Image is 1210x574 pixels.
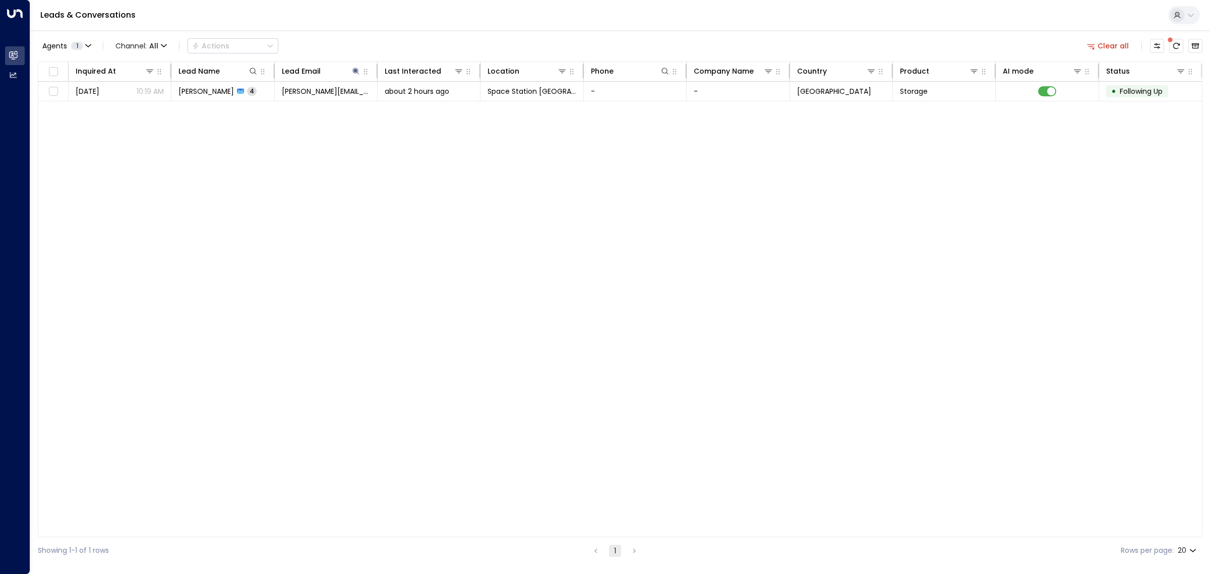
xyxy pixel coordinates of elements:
[1178,543,1198,558] div: 20
[111,39,171,53] span: Channel:
[247,87,257,95] span: 4
[591,65,614,77] div: Phone
[591,65,670,77] div: Phone
[694,65,773,77] div: Company Name
[111,39,171,53] button: Channel:All
[47,85,59,98] span: Toggle select row
[1188,39,1202,53] button: Archived Leads
[609,545,621,557] button: page 1
[1111,83,1116,100] div: •
[188,38,278,53] button: Actions
[282,65,361,77] div: Lead Email
[38,39,95,53] button: Agents1
[192,41,229,50] div: Actions
[797,86,871,96] span: United Kingdom
[282,86,370,96] span: jonathan.goodwin1983@gmail.com
[385,65,441,77] div: Last Interacted
[694,65,754,77] div: Company Name
[42,42,67,49] span: Agents
[584,82,687,101] td: -
[137,86,164,96] p: 10:19 AM
[1003,65,1082,77] div: AI mode
[188,38,278,53] div: Button group with a nested menu
[76,65,116,77] div: Inquired At
[76,65,155,77] div: Inquired At
[1150,39,1164,53] button: Customize
[687,82,790,101] td: -
[385,65,464,77] div: Last Interacted
[47,66,59,78] span: Toggle select all
[900,86,928,96] span: Storage
[1169,39,1183,53] span: There are new threads available. Refresh the grid to view the latest updates.
[1120,86,1163,96] span: Following Up
[149,42,158,50] span: All
[1121,545,1174,556] label: Rows per page:
[385,86,449,96] span: about 2 hours ago
[178,65,220,77] div: Lead Name
[178,65,258,77] div: Lead Name
[488,65,567,77] div: Location
[488,86,576,96] span: Space Station Wakefield
[1083,39,1133,53] button: Clear all
[1106,65,1130,77] div: Status
[589,544,641,557] nav: pagination navigation
[178,86,234,96] span: Jonathan Goodwin
[900,65,929,77] div: Product
[900,65,979,77] div: Product
[76,86,99,96] span: Aug 12, 2025
[71,42,83,50] span: 1
[488,65,519,77] div: Location
[38,545,109,556] div: Showing 1-1 of 1 rows
[1106,65,1186,77] div: Status
[40,9,136,21] a: Leads & Conversations
[282,65,321,77] div: Lead Email
[797,65,827,77] div: Country
[1003,65,1034,77] div: AI mode
[797,65,876,77] div: Country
